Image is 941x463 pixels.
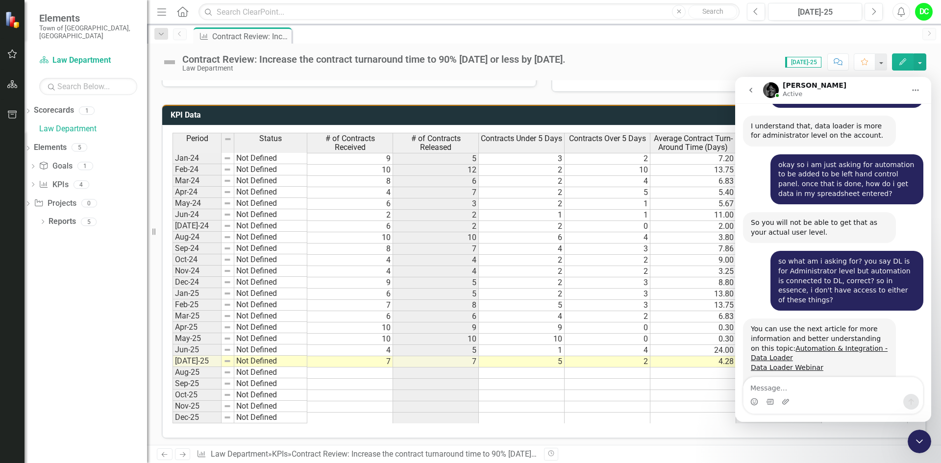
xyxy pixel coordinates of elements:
[393,244,479,255] td: 7
[39,24,137,40] small: Town of [GEOGRAPHIC_DATA], [GEOGRAPHIC_DATA]
[307,176,393,187] td: 8
[650,221,736,232] td: 2.00
[223,402,231,410] img: 8DAGhfEEPCf229AAAAAElFTkSuQmCC
[479,311,565,322] td: 4
[234,243,307,254] td: Not Defined
[307,322,393,334] td: 10
[650,176,736,187] td: 6.83
[39,55,137,66] a: Law Department
[915,3,933,21] button: DC
[479,345,565,356] td: 1
[223,188,231,196] img: 8DAGhfEEPCf229AAAAAElFTkSuQmCC
[39,12,137,24] span: Elements
[234,164,307,175] td: Not Defined
[234,152,307,164] td: Not Defined
[223,368,231,376] img: 8DAGhfEEPCf229AAAAAElFTkSuQmCC
[234,378,307,390] td: Not Defined
[223,177,231,185] img: 8DAGhfEEPCf229AAAAAElFTkSuQmCC
[173,152,222,164] td: Jan-24
[173,266,222,277] td: Nov-24
[173,232,222,243] td: Aug-24
[81,199,97,207] div: 0
[39,179,68,191] a: KPIs
[650,289,736,300] td: 13.80
[171,111,340,120] h3: KPI Data
[79,106,95,115] div: 1
[479,165,565,176] td: 2
[173,367,222,378] td: Aug-25
[565,176,650,187] td: 4
[234,187,307,198] td: Not Defined
[234,311,307,322] td: Not Defined
[307,165,393,176] td: 10
[223,290,231,297] img: 8DAGhfEEPCf229AAAAAElFTkSuQmCC
[223,391,231,399] img: 8DAGhfEEPCf229AAAAAElFTkSuQmCC
[198,3,740,21] input: Search ClearPoint...
[393,277,479,289] td: 5
[307,311,393,322] td: 6
[393,322,479,334] td: 9
[234,322,307,333] td: Not Defined
[481,134,562,143] span: Contracts Under 5 Days
[223,357,231,365] img: 8DAGhfEEPCf229AAAAAElFTkSuQmCC
[479,255,565,266] td: 2
[223,414,231,421] img: 8DAGhfEEPCf229AAAAAElFTkSuQmCC
[650,356,736,367] td: 4.28
[39,123,147,135] a: Law Department
[393,334,479,345] td: 10
[173,299,222,311] td: Feb-25
[173,164,222,175] td: Feb-24
[650,345,736,356] td: 24.00
[479,266,565,277] td: 2
[173,356,222,367] td: [DATE]-25
[173,344,222,356] td: Jun-25
[565,311,650,322] td: 2
[234,344,307,356] td: Not Defined
[650,187,736,198] td: 5.40
[479,356,565,367] td: 5
[565,255,650,266] td: 2
[479,244,565,255] td: 4
[307,345,393,356] td: 4
[771,6,859,18] div: [DATE]-25
[272,449,288,459] a: KPIs
[650,334,736,345] td: 0.30
[74,180,89,189] div: 4
[173,288,222,299] td: Jan-25
[565,165,650,176] td: 10
[307,232,393,244] td: 10
[223,154,231,162] img: 8DAGhfEEPCf229AAAAAElFTkSuQmCC
[565,244,650,255] td: 3
[479,322,565,334] td: 9
[234,277,307,288] td: Not Defined
[479,300,565,311] td: 5
[234,266,307,277] td: Not Defined
[234,220,307,232] td: Not Defined
[565,300,650,311] td: 3
[39,161,72,172] a: Goals
[234,367,307,378] td: Not Defined
[173,187,222,198] td: Apr-24
[479,198,565,210] td: 2
[292,449,593,459] div: Contract Review: Increase the contract turnaround time to 90% [DATE] or less by [DATE].
[650,277,736,289] td: 8.80
[5,11,22,28] img: ClearPoint Strategy
[650,232,736,244] td: 3.80
[650,322,736,334] td: 0.30
[393,165,479,176] td: 12
[234,412,307,423] td: Not Defined
[650,255,736,266] td: 9.00
[395,134,476,151] span: # of Contracts Released
[307,221,393,232] td: 6
[307,289,393,300] td: 6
